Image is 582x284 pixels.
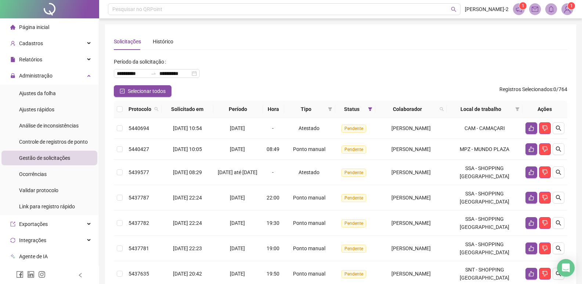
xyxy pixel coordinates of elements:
[230,220,245,226] span: [DATE]
[293,195,325,201] span: Ponto manual
[162,101,213,118] th: Solicitado em
[548,6,554,12] span: bell
[528,146,534,152] span: like
[267,220,279,226] span: 19:30
[338,105,365,113] span: Status
[173,220,202,226] span: [DATE] 22:24
[299,169,319,175] span: Atestado
[213,101,263,118] th: Período
[341,194,366,202] span: Pendente
[230,125,245,131] span: [DATE]
[129,195,149,201] span: 5437787
[38,271,46,278] span: instagram
[230,271,245,277] span: [DATE]
[120,89,125,94] span: check-square
[293,146,325,152] span: Ponto manual
[528,220,534,226] span: like
[10,73,15,78] span: lock
[391,245,431,251] span: [PERSON_NAME]
[556,169,561,175] span: search
[27,271,35,278] span: linkedin
[341,270,366,278] span: Pendente
[129,146,149,152] span: 5440427
[447,139,523,160] td: MPZ - MUNDO PLAZA
[19,254,48,259] span: Agente de IA
[366,104,374,115] span: filter
[368,107,372,111] span: filter
[519,2,527,10] sup: 1
[19,155,70,161] span: Gestão de solicitações
[287,105,325,113] span: Tipo
[391,195,431,201] span: [PERSON_NAME]
[114,37,141,46] div: Solicitações
[293,271,325,277] span: Ponto manual
[19,73,53,79] span: Administração
[522,3,524,8] span: 1
[293,245,325,251] span: Ponto manual
[440,107,444,111] span: search
[19,40,43,46] span: Cadastros
[451,7,456,12] span: search
[556,271,561,277] span: search
[542,169,548,175] span: dislike
[542,245,548,251] span: dislike
[173,195,202,201] span: [DATE] 22:24
[299,125,319,131] span: Atestado
[532,6,538,12] span: mail
[341,145,366,154] span: Pendente
[542,271,548,277] span: dislike
[230,146,245,152] span: [DATE]
[556,146,561,152] span: search
[528,245,534,251] span: like
[19,90,56,96] span: Ajustes da folha
[515,107,520,111] span: filter
[514,104,521,115] span: filter
[528,271,534,277] span: like
[341,125,366,133] span: Pendente
[326,104,334,115] span: filter
[129,125,149,131] span: 5440694
[391,146,431,152] span: [PERSON_NAME]
[341,219,366,227] span: Pendente
[263,101,284,118] th: Hora
[10,57,15,62] span: file
[230,245,245,251] span: [DATE]
[447,160,523,185] td: SSA - SHOPPING [GEOGRAPHIC_DATA]
[19,187,58,193] span: Validar protocolo
[173,125,202,131] span: [DATE] 10:54
[16,271,24,278] span: facebook
[151,71,156,76] span: swap-right
[173,245,202,251] span: [DATE] 22:23
[129,220,149,226] span: 5437782
[78,273,83,278] span: left
[19,139,88,145] span: Controle de registros de ponto
[114,85,171,97] button: Selecionar todos
[129,169,149,175] span: 5439577
[293,220,325,226] span: Ponto manual
[173,169,202,175] span: [DATE] 08:29
[10,238,15,243] span: sync
[19,57,42,62] span: Relatórios
[19,237,46,243] span: Integrações
[267,271,279,277] span: 19:50
[19,107,54,112] span: Ajustes rápidos
[447,118,523,139] td: CAM - CAMAÇARI
[528,125,534,131] span: like
[10,41,15,46] span: user-add
[19,123,79,129] span: Análise de inconsistências
[230,195,245,201] span: [DATE]
[19,204,75,209] span: Link para registro rápido
[19,24,49,30] span: Página inicial
[267,245,279,251] span: 19:00
[19,221,48,227] span: Exportações
[10,222,15,227] span: export
[450,105,512,113] span: Local de trabalho
[267,146,279,152] span: 08:49
[465,5,509,13] span: [PERSON_NAME]-2
[556,220,561,226] span: search
[438,104,445,115] span: search
[328,107,332,111] span: filter
[19,171,47,177] span: Ocorrências
[542,220,548,226] span: dislike
[525,105,564,113] div: Ações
